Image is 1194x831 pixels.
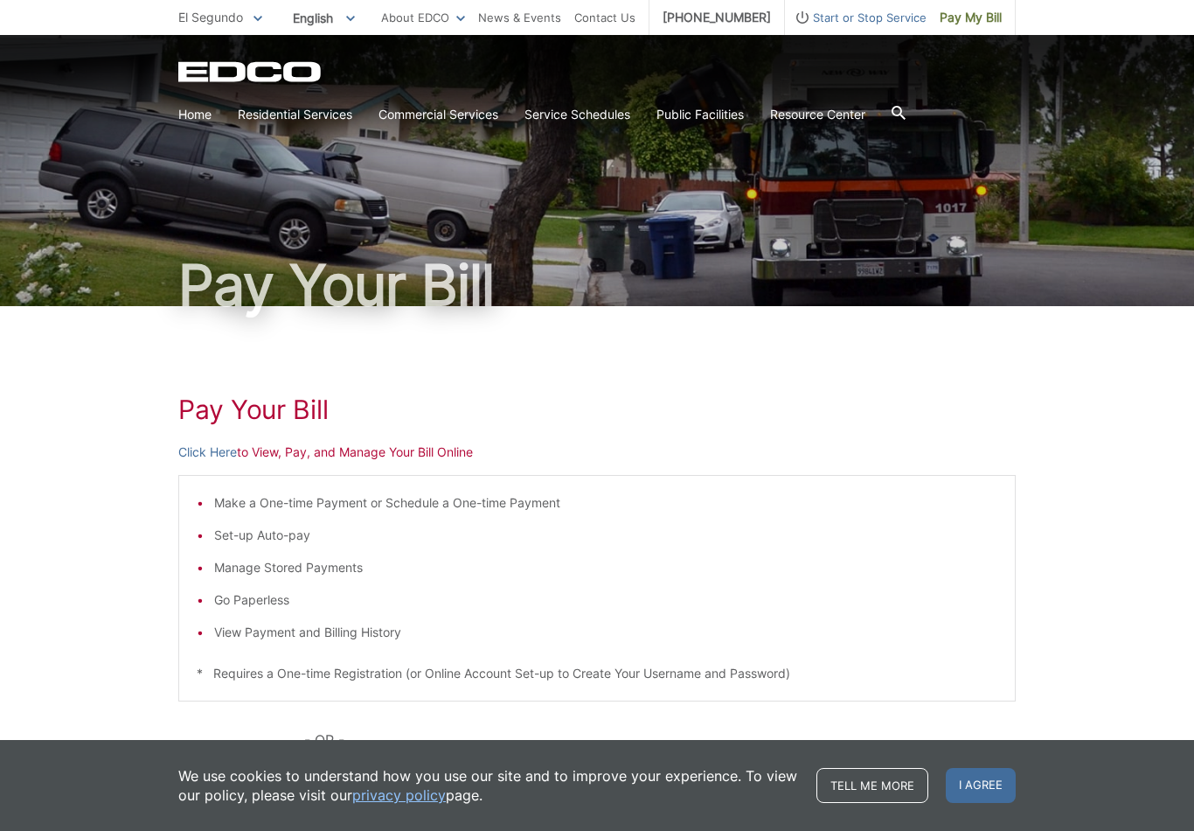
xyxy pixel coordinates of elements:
[352,786,446,805] a: privacy policy
[178,10,243,24] span: El Segundo
[946,768,1016,803] span: I agree
[214,623,997,642] li: View Payment and Billing History
[478,8,561,27] a: News & Events
[197,664,997,683] p: * Requires a One-time Registration (or Online Account Set-up to Create Your Username and Password)
[178,394,1016,425] h1: Pay Your Bill
[214,590,997,610] li: Go Paperless
[381,8,465,27] a: About EDCO
[178,105,212,124] a: Home
[178,766,799,805] p: We use cookies to understand how you use our site and to improve your experience. To view our pol...
[770,105,865,124] a: Resource Center
[280,3,368,32] span: English
[656,105,744,124] a: Public Facilities
[178,257,1016,313] h1: Pay Your Bill
[574,8,635,27] a: Contact Us
[214,493,997,513] li: Make a One-time Payment or Schedule a One-time Payment
[816,768,928,803] a: Tell me more
[178,443,237,462] a: Click Here
[378,105,498,124] a: Commercial Services
[238,105,352,124] a: Residential Services
[524,105,630,124] a: Service Schedules
[214,526,997,545] li: Set-up Auto-pay
[940,8,1002,27] span: Pay My Bill
[178,443,1016,462] p: to View, Pay, and Manage Your Bill Online
[214,558,997,577] li: Manage Stored Payments
[304,728,1016,752] p: - OR -
[178,61,323,82] a: EDCD logo. Return to the homepage.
